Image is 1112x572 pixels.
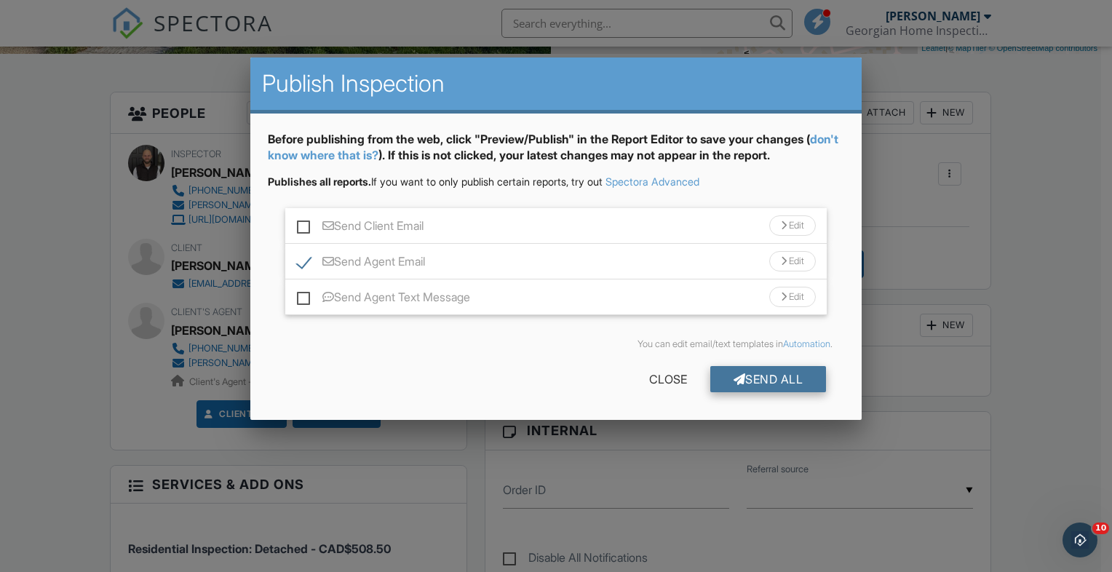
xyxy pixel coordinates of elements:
div: Send All [710,366,827,392]
label: Send Client Email [297,219,424,237]
label: Send Agent Text Message [297,290,470,309]
iframe: Intercom live chat [1063,523,1097,557]
strong: Publishes all reports. [268,175,371,188]
div: Edit [769,215,816,236]
span: 10 [1092,523,1109,534]
a: don't know where that is? [268,132,838,162]
label: Send Agent Email [297,255,425,273]
div: Edit [769,287,816,307]
div: Edit [769,251,816,271]
h2: Publish Inspection [262,69,850,98]
div: Close [626,366,710,392]
div: Before publishing from the web, click "Preview/Publish" in the Report Editor to save your changes... [268,131,844,175]
span: If you want to only publish certain reports, try out [268,175,603,188]
a: Automation [783,338,830,349]
a: Spectora Advanced [605,175,699,188]
div: You can edit email/text templates in . [279,338,833,350]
